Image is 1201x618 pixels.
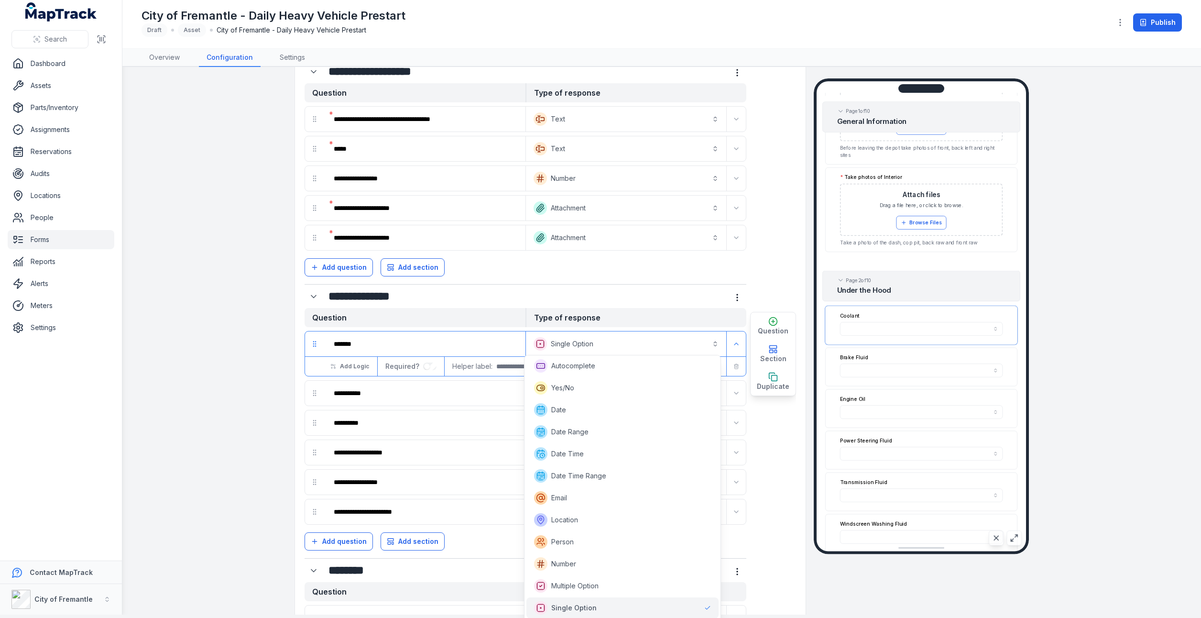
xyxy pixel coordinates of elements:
span: Location [551,515,578,525]
span: Date Time Range [551,471,606,481]
span: Yes/No [551,383,574,393]
span: Person [551,537,574,547]
span: Date [551,405,566,415]
span: Date Range [551,427,589,437]
span: Autocomplete [551,361,595,371]
span: Email [551,493,567,503]
button: Single Option [528,333,724,354]
span: Multiple Option [551,581,599,591]
span: Date Time [551,449,584,459]
span: Number [551,559,576,569]
span: Single Option [551,603,597,613]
